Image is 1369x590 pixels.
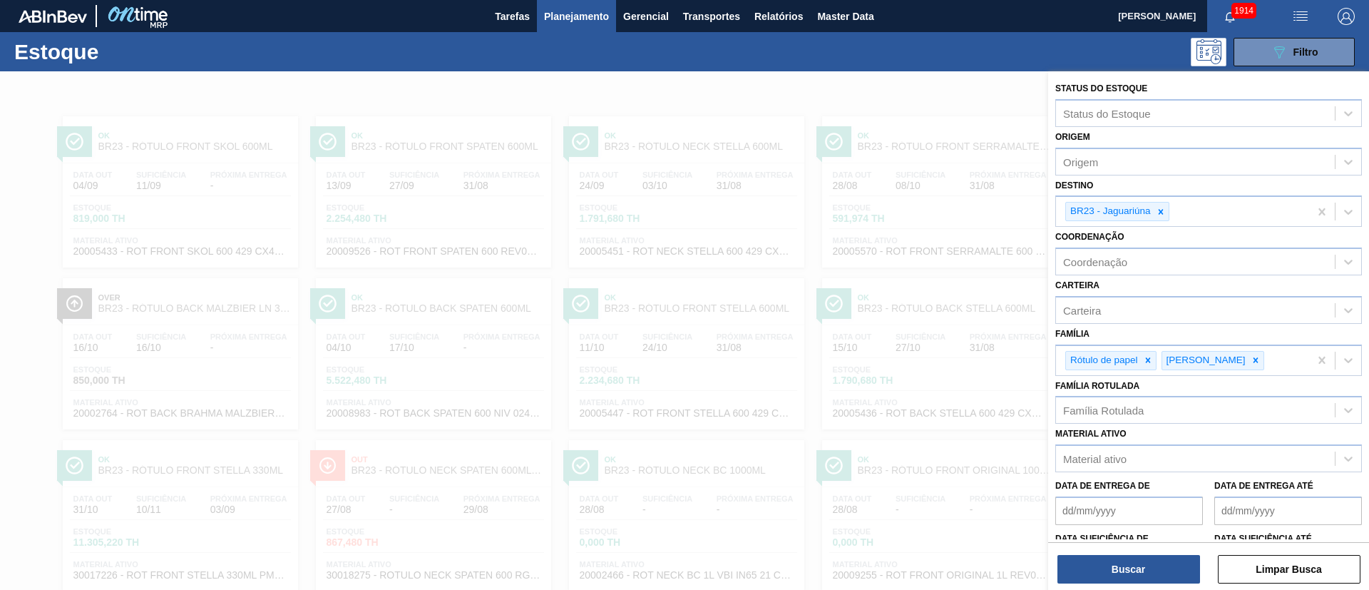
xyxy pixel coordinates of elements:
img: TNhmsLtSVTkK8tSr43FrP2fwEKptu5GPRR3wAAAABJRU5ErkJggg== [19,10,87,23]
h1: Estoque [14,44,227,60]
div: [PERSON_NAME] [1162,352,1248,370]
label: Status do Estoque [1055,83,1147,93]
img: Logout [1338,8,1355,25]
span: Transportes [683,8,740,25]
span: Tarefas [495,8,530,25]
div: Pogramando: nenhum usuário selecionado [1191,38,1226,66]
label: Coordenação [1055,232,1124,242]
label: Família Rotulada [1055,381,1139,391]
div: BR23 - Jaguariúna [1066,203,1153,220]
img: userActions [1292,8,1309,25]
label: Família [1055,329,1089,339]
input: dd/mm/yyyy [1214,497,1362,525]
label: Data suficiência até [1214,534,1312,544]
div: Status do Estoque [1063,107,1151,119]
div: Origem [1063,156,1098,168]
div: Rótulo de papel [1066,352,1140,370]
button: Filtro [1234,38,1355,66]
span: Gerencial [623,8,669,25]
div: Material ativo [1063,453,1127,465]
span: Filtro [1293,46,1318,58]
span: Relatórios [754,8,803,25]
div: Família Rotulada [1063,405,1144,417]
div: Carteira [1063,304,1101,316]
label: Destino [1055,180,1093,190]
div: Coordenação [1063,256,1127,268]
span: Master Data [817,8,873,25]
span: Planejamento [544,8,609,25]
label: Data suficiência de [1055,534,1149,544]
input: dd/mm/yyyy [1055,497,1203,525]
label: Material ativo [1055,429,1127,439]
button: Notificações [1207,6,1253,26]
label: Carteira [1055,280,1099,290]
label: Data de Entrega até [1214,481,1313,491]
label: Data de Entrega de [1055,481,1150,491]
span: 1914 [1231,3,1256,19]
label: Origem [1055,132,1090,142]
